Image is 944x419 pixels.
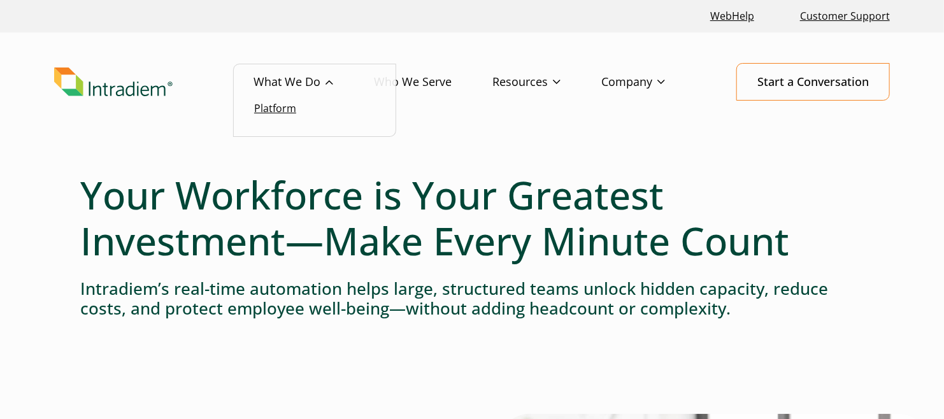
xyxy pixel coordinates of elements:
h1: Your Workforce is Your Greatest Investment—Make Every Minute Count [80,172,864,264]
a: Platform [254,101,296,115]
a: Start a Conversation [736,63,890,101]
h4: Intradiem’s real-time automation helps large, structured teams unlock hidden capacity, reduce cos... [80,279,864,318]
a: Customer Support [795,3,895,30]
img: Intradiem [54,67,173,97]
a: Link to homepage of Intradiem [54,67,254,97]
a: Resources [492,64,601,101]
a: Link opens in a new window [705,3,759,30]
a: Company [601,64,706,101]
a: What We Do [254,64,374,101]
a: Who We Serve [374,64,492,101]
